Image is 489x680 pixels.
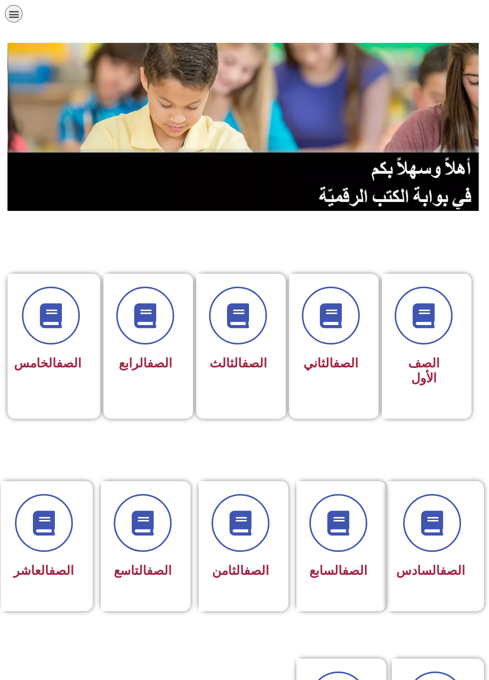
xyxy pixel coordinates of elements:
span: السادس [396,563,465,578]
span: الثالث [210,356,267,370]
div: כפתור פתיחת תפריט [5,5,22,22]
span: الثاني [303,356,358,370]
span: التاسع [114,563,172,578]
a: الصف [147,563,172,578]
a: الصف [333,356,358,370]
span: العاشر [13,563,74,578]
span: السابع [309,563,367,578]
a: الصف [56,356,81,370]
a: الصف [244,563,269,578]
a: الصف [147,356,172,370]
a: الصف [242,356,267,370]
a: الصف [49,563,74,578]
a: الصف [342,563,367,578]
span: الخامس [14,356,81,370]
span: الرابع [119,356,172,370]
span: الصف الأول [408,356,440,385]
a: الصف [440,563,465,578]
span: الثامن [212,563,269,578]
